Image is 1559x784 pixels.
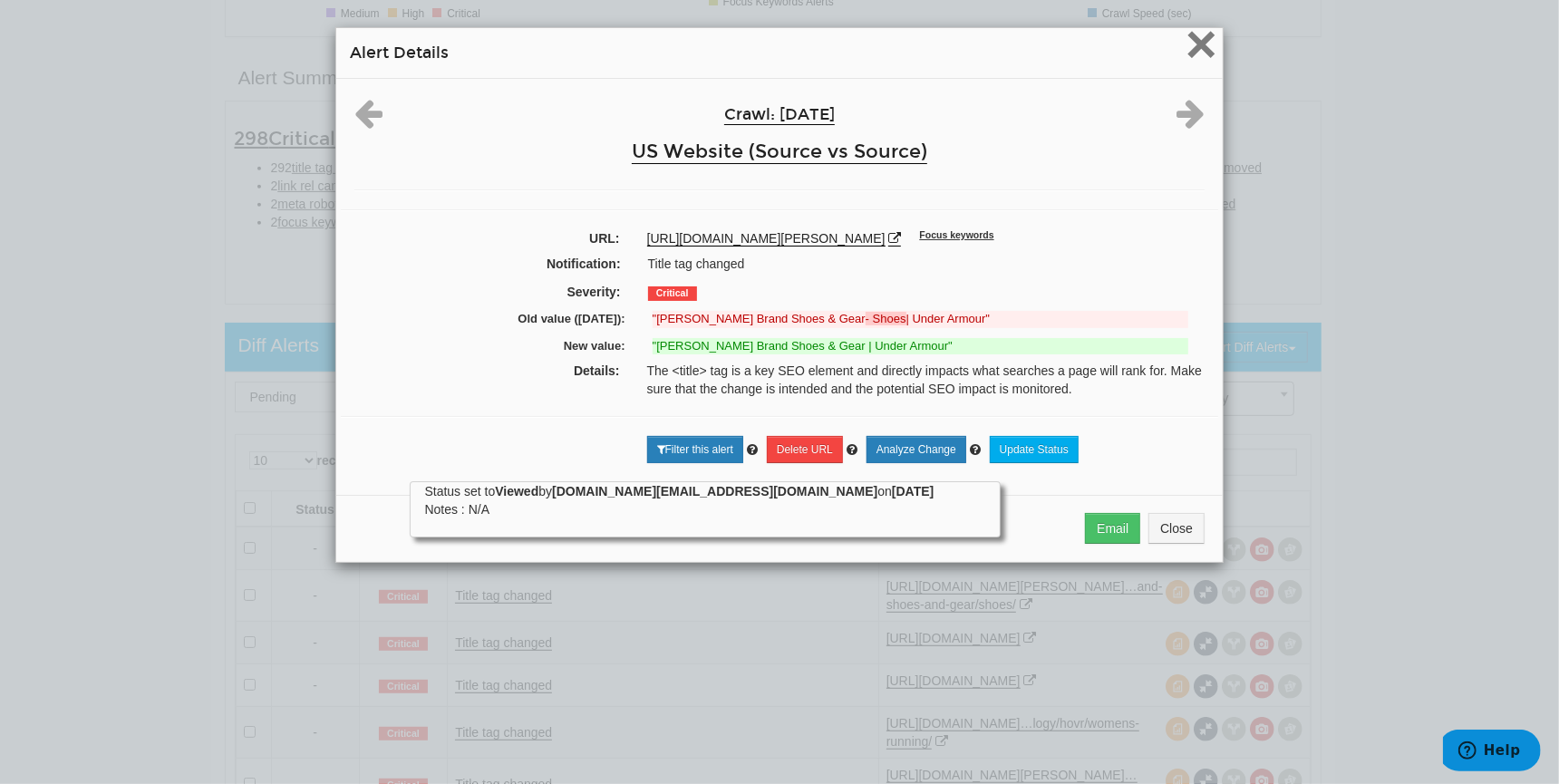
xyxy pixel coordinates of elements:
button: Close [1148,513,1205,544]
del: "[PERSON_NAME] Brand Shoes & Gear | Under Armour" [653,311,1188,328]
ins: "[PERSON_NAME] Brand Shoes & Gear | Under Armour" [653,338,1188,355]
a: Delete URL [767,436,843,463]
label: Severity: [344,283,634,301]
label: New value: [357,338,639,355]
label: Details: [341,362,634,380]
a: Analyze Change [867,436,966,463]
label: URL: [341,229,634,247]
label: Notification: [344,255,634,273]
a: Filter this alert [647,436,743,463]
div: Status set to by on Notes : N/A [424,482,986,518]
a: US Website (Source vs Source) [632,140,927,164]
button: Email [1085,513,1140,544]
h4: Alert Details [350,42,1209,64]
a: [URL][DOMAIN_NAME][PERSON_NAME] [647,231,886,247]
label: Old value ([DATE]): [357,311,639,328]
a: Update Status [990,436,1079,463]
span: × [1186,14,1217,74]
strong: [DOMAIN_NAME][EMAIL_ADDRESS][DOMAIN_NAME] [552,484,877,498]
strong: - Shoes [866,312,906,325]
a: Crawl: [DATE] [724,105,835,125]
iframe: Opens a widget where you can find more information [1443,730,1541,775]
div: The <title> tag is a key SEO element and directly impacts what searches a page will rank for. Mak... [634,362,1218,398]
a: Next alert [1177,113,1205,128]
strong: Viewed [495,484,538,498]
strong: [DATE] [892,484,934,498]
span: Critical [648,286,697,301]
sup: Focus keywords [919,229,993,240]
button: Close [1186,29,1217,65]
div: Title tag changed [634,255,1215,273]
a: Previous alert [354,113,382,128]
